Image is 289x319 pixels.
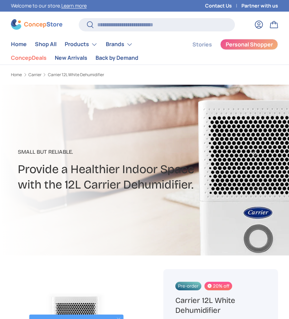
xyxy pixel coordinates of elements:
[18,148,271,156] p: Small But Reliable.
[11,2,87,10] p: Welcome to our store.
[55,51,87,65] a: New Arrivals
[18,162,271,192] h2: Provide a Healthier Indoor Space with the 12L Carrier Dehumidifier.
[102,38,137,51] summary: Brands
[61,38,102,51] summary: Products
[175,282,201,290] span: Pre-order
[65,38,98,51] a: Products
[35,38,56,51] a: Shop All
[11,19,62,30] img: ConcepStore
[11,73,22,77] a: Home
[192,38,212,51] a: Stories
[61,2,87,9] a: Learn more
[11,38,176,65] nav: Primary
[28,73,41,77] a: Carrier
[205,2,241,10] a: Contact Us
[204,282,232,290] span: 20% off
[175,295,266,315] h1: Carrier 12L White Dehumidifier
[11,38,27,51] a: Home
[48,73,104,77] a: Carrier 12L White Dehumidifier
[96,51,138,65] a: Back by Demand
[176,38,278,65] nav: Secondary
[220,39,278,50] a: Personal Shopper
[11,51,47,65] a: ConcepDeals
[226,42,273,47] span: Personal Shopper
[106,38,133,51] a: Brands
[241,2,278,10] a: Partner with us
[11,72,152,78] nav: Breadcrumbs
